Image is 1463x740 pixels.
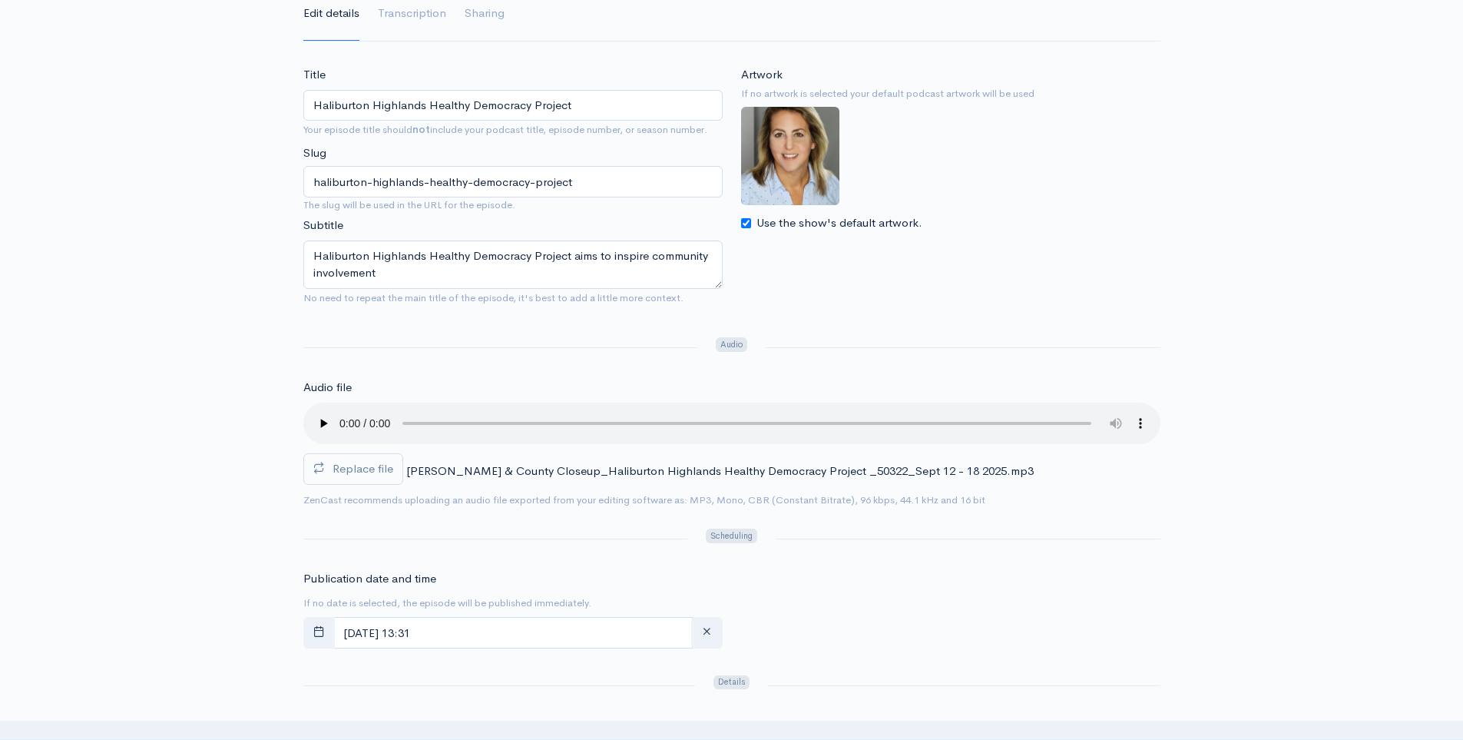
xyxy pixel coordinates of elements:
label: Artwork [741,66,783,84]
small: ZenCast recommends uploading an audio file exported from your editing software as: MP3, Mono, CBR... [303,493,985,506]
small: The slug will be used in the URL for the episode. [303,197,723,213]
label: Publication date and time [303,570,436,588]
label: Use the show's default artwork. [756,214,922,232]
label: Title [303,66,326,84]
textarea: Haliburton Highlands Healthy Democracy Project aims to inspire community involvement [303,241,723,289]
small: No need to repeat the main title of the episode, it's best to add a little more context. [303,291,684,304]
label: Subtitle [303,217,343,234]
span: [PERSON_NAME] & County Closeup_Haliburton Highlands Healthy Democracy Project _50322_Sept 12 - 18... [406,463,1034,478]
label: Show notes [303,717,366,735]
span: Details [713,675,750,690]
label: Audio file [303,379,352,397]
strong: not [412,123,430,136]
span: Scheduling [706,529,756,543]
small: If no artwork is selected your default podcast artwork will be used [741,86,1160,101]
span: Audio [716,337,747,352]
span: Replace file [333,461,393,476]
small: If no date is selected, the episode will be published immediately. [303,596,591,609]
button: toggle [303,617,335,649]
input: What is the episode's title? [303,90,723,121]
button: clear [691,617,723,649]
input: title-of-episode [303,166,723,197]
label: Slug [303,144,326,162]
small: Your episode title should include your podcast title, episode number, or season number. [303,123,707,136]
